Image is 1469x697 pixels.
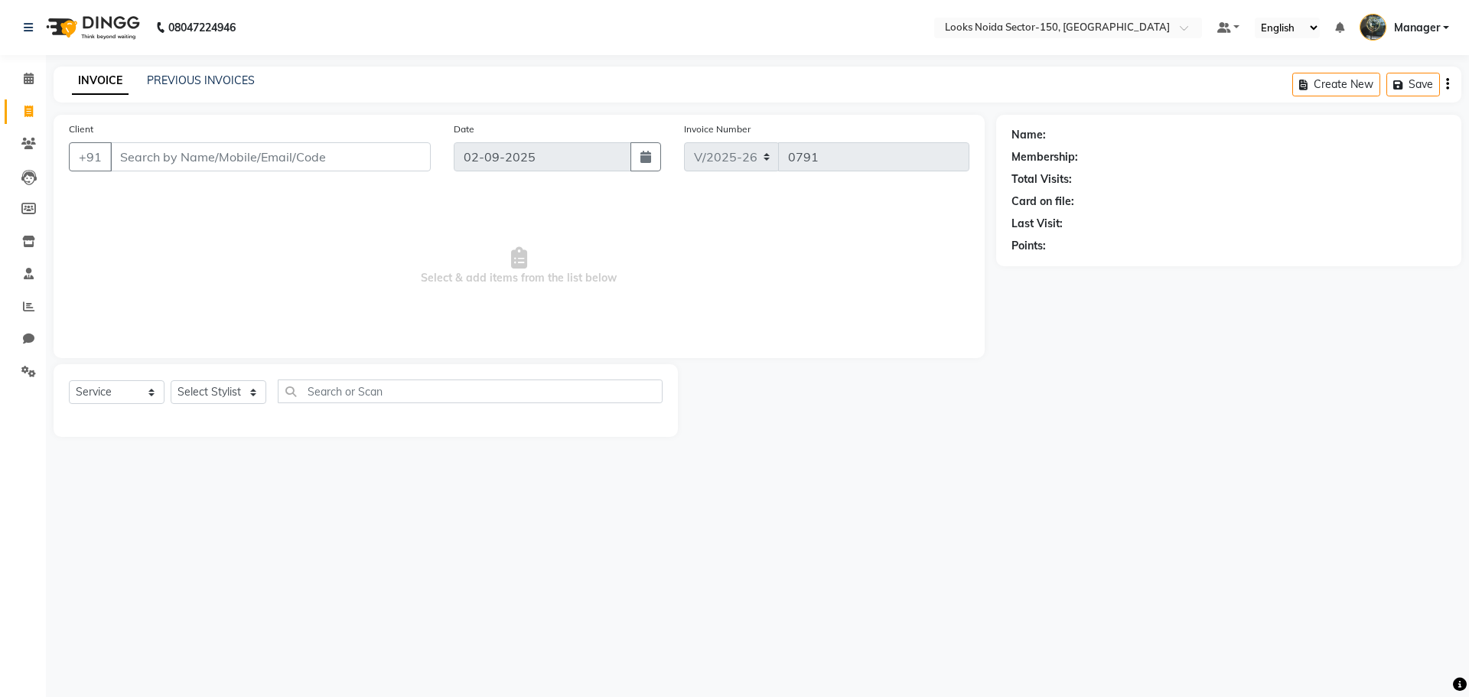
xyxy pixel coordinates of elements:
[1360,14,1386,41] img: Manager
[454,122,474,136] label: Date
[1394,20,1440,36] span: Manager
[69,190,969,343] span: Select & add items from the list below
[1011,238,1046,254] div: Points:
[1292,73,1380,96] button: Create New
[39,6,144,49] img: logo
[1011,171,1072,187] div: Total Visits:
[278,379,663,403] input: Search or Scan
[1011,216,1063,232] div: Last Visit:
[1011,149,1078,165] div: Membership:
[110,142,431,171] input: Search by Name/Mobile/Email/Code
[168,6,236,49] b: 08047224946
[147,73,255,87] a: PREVIOUS INVOICES
[69,142,112,171] button: +91
[1386,73,1440,96] button: Save
[69,122,93,136] label: Client
[72,67,129,95] a: INVOICE
[1011,194,1074,210] div: Card on file:
[684,122,751,136] label: Invoice Number
[1011,127,1046,143] div: Name:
